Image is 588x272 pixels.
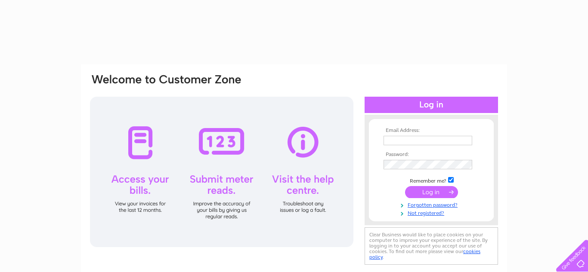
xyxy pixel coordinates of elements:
a: cookies policy [369,248,480,260]
div: Clear Business would like to place cookies on your computer to improve your experience of the sit... [365,227,498,265]
a: Not registered? [384,208,481,217]
th: Email Address: [381,128,481,134]
th: Password: [381,152,481,158]
td: Remember me? [381,176,481,184]
a: Forgotten password? [384,200,481,208]
input: Submit [405,186,458,198]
